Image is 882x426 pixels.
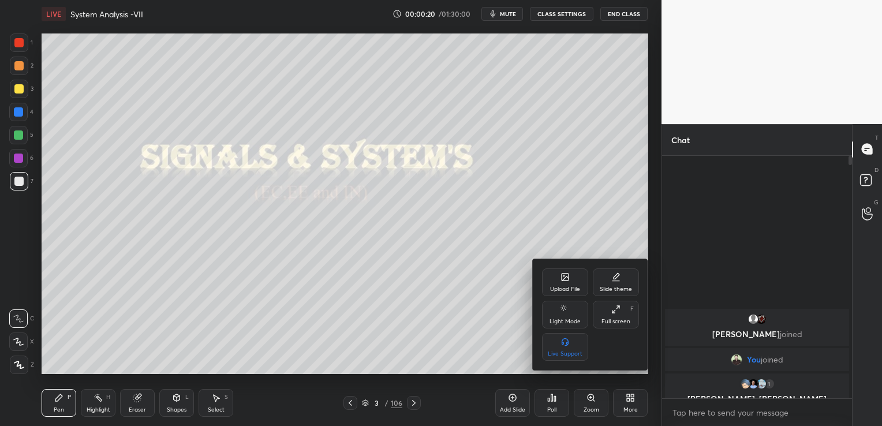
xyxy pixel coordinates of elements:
[550,286,580,292] div: Upload File
[600,286,632,292] div: Slide theme
[601,319,630,324] div: Full screen
[630,306,634,312] div: F
[550,319,581,324] div: Light Mode
[548,351,582,357] div: Live Support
